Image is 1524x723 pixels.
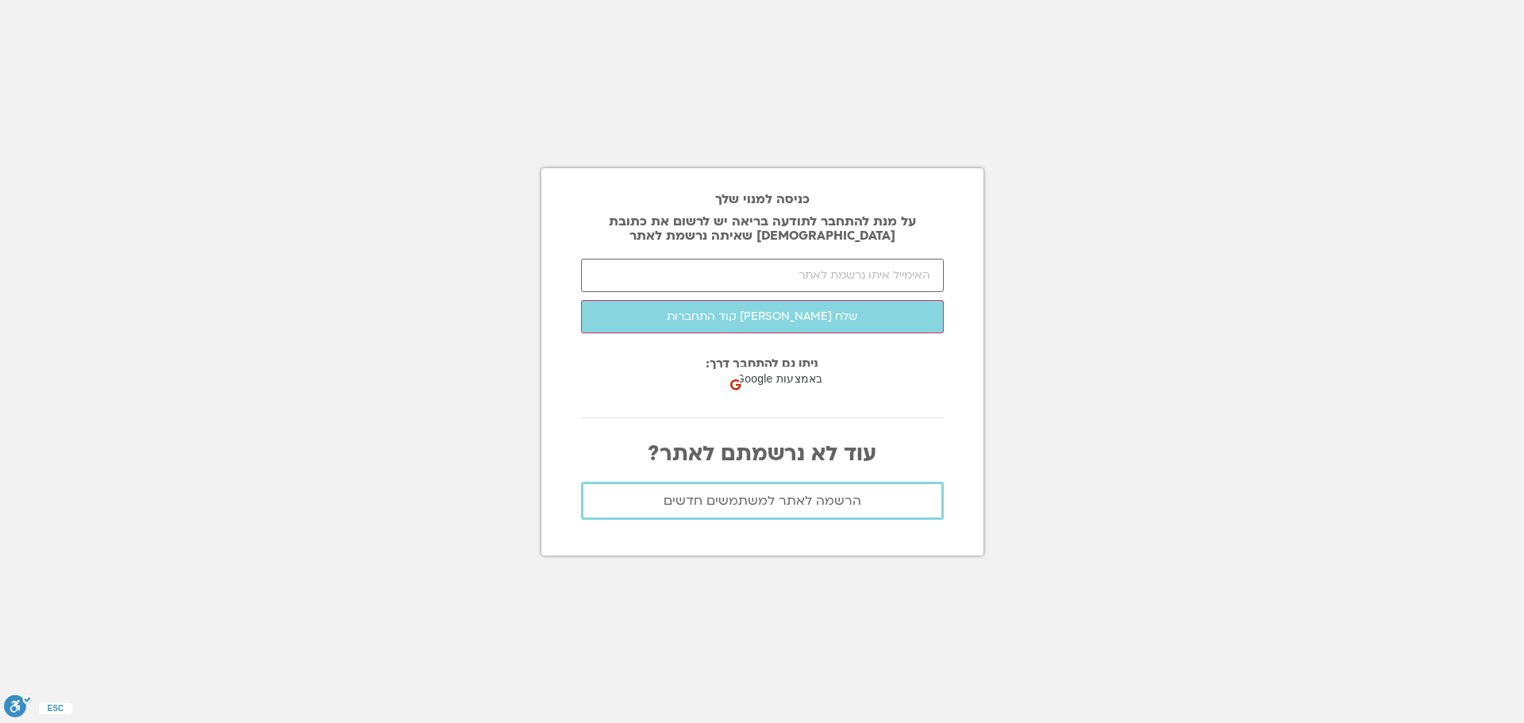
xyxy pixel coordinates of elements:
span: כניסה באמצעות Google [736,371,854,387]
p: עוד לא נרשמתם לאתר? [581,442,944,466]
div: כניסה באמצעות Google [725,363,885,395]
input: האימייל איתו נרשמת לאתר [581,259,944,292]
span: הרשמה לאתר למשתמשים חדשים [664,494,861,508]
a: הרשמה לאתר למשתמשים חדשים [581,482,944,520]
button: שלח [PERSON_NAME] קוד התחברות [581,300,944,333]
h2: כניסה למנוי שלך [581,192,944,206]
p: על מנת להתחבר לתודעה בריאה יש לרשום את כתובת [DEMOGRAPHIC_DATA] שאיתה נרשמת לאתר [581,214,944,243]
